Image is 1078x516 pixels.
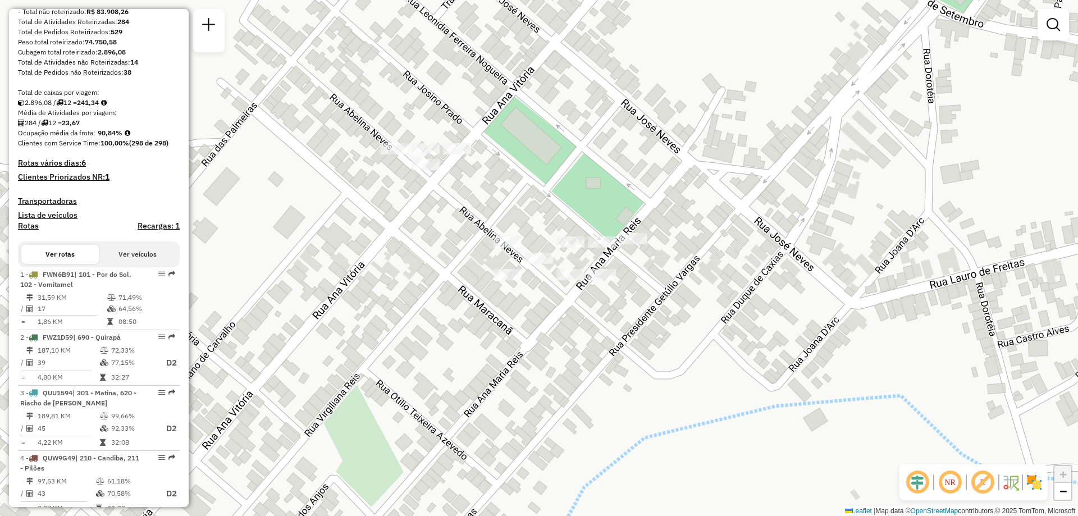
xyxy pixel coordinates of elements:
[124,68,131,76] strong: 38
[26,478,33,485] i: Distância Total
[158,271,165,277] em: Opções
[20,437,26,448] td: =
[111,410,156,422] td: 99,66%
[107,305,116,312] i: % de utilização da cubagem
[101,99,107,106] i: Meta Caixas/viagem: 205,07 Diferença: 36,27
[111,345,156,356] td: 72,33%
[20,303,26,314] td: /
[494,269,522,280] div: Atividade não roteirizada - PAULO IGOR BADARO VI
[96,478,104,485] i: % de utilização do peso
[443,143,471,154] div: Atividade não roteirizada - BAR MARCOS
[20,333,121,341] span: 2 -
[100,425,108,432] i: % de utilização da cubagem
[111,422,156,436] td: 92,33%
[37,422,99,436] td: 45
[43,389,72,397] span: QUU1594
[157,422,177,435] p: D2
[130,58,138,66] strong: 14
[107,503,154,514] td: 30:20
[37,410,99,422] td: 189,81 KM
[18,27,180,37] div: Total de Pedidos Roteirizados:
[99,245,176,264] button: Ver veículos
[937,469,963,496] span: Ocultar NR
[168,454,175,461] em: Rota exportada
[18,108,180,118] div: Média de Atividades por viagem:
[20,503,26,514] td: =
[18,99,25,106] i: Cubagem total roteirizado
[111,372,156,383] td: 32:27
[845,507,872,515] a: Leaflet
[198,13,220,39] a: Nova sessão e pesquisa
[20,454,139,472] span: 4 -
[556,269,584,280] div: Atividade não roteirizada - PAULO IGOR BADARO VI
[158,334,165,340] em: Opções
[18,139,101,147] span: Clientes com Service Time:
[100,439,106,446] i: Tempo total em rota
[37,487,95,501] td: 43
[619,233,647,244] div: Atividade não roteirizada - HELDER ENEDINO PEREI
[18,47,180,57] div: Cubagem total roteirizado:
[904,469,931,496] span: Ocultar deslocamento
[20,316,26,327] td: =
[37,316,107,327] td: 1,86 KM
[1002,473,1020,491] img: Fluxo de ruas
[18,67,180,77] div: Total de Pedidos não Roteirizados:
[138,221,180,231] h4: Recargas: 1
[18,98,180,108] div: 2.896,08 / 12 =
[969,469,996,496] span: Exibir rótulo
[37,437,99,448] td: 4,22 KM
[168,334,175,340] em: Rota exportada
[26,294,33,301] i: Distância Total
[129,139,168,147] strong: (298 de 298)
[168,389,175,396] em: Rota exportada
[18,197,180,206] h4: Transportadoras
[98,48,126,56] strong: 2.896,08
[911,507,958,515] a: OpenStreetMap
[26,359,33,366] i: Total de Atividades
[43,333,73,341] span: FWZ1D59
[26,347,33,354] i: Distância Total
[525,253,553,264] div: Atividade não roteirizada - PAULO IGOR BADARO VI
[380,143,408,154] div: Atividade não roteirizada - BAR MARCOS
[81,158,86,168] strong: 6
[98,129,122,137] strong: 90,84%
[26,425,33,432] i: Total de Atividades
[18,158,180,168] h4: Rotas vários dias:
[86,7,129,16] strong: R$ 83.908,26
[43,454,75,462] span: QUW9G49
[18,88,180,98] div: Total de caixas por viagem:
[125,130,130,136] em: Média calculada utilizando a maior ocupação (%Peso ou %Cubagem) de cada rota da sessão. Rotas cro...
[18,120,25,126] i: Total de Atividades
[26,490,33,497] i: Total de Atividades
[107,294,116,301] i: % de utilização do peso
[105,172,109,182] strong: 1
[62,118,80,127] strong: 23,67
[155,487,177,500] p: D2
[26,305,33,312] i: Total de Atividades
[412,159,440,170] div: Atividade não roteirizada - BAR MARCOS
[118,292,175,303] td: 71,49%
[158,389,165,396] em: Opções
[37,303,107,314] td: 17
[18,221,39,231] a: Rotas
[100,413,108,419] i: % de utilização do peso
[73,333,121,341] span: | 690 - Quirapá
[588,269,616,280] div: Atividade não roteirizada - PAULO IGOR BADARO VI
[18,129,95,137] span: Ocupação média da frota:
[168,271,175,277] em: Rota exportada
[37,476,95,487] td: 97,53 KM
[1059,467,1067,481] span: +
[107,487,154,501] td: 70,58%
[118,316,175,327] td: 08:50
[20,454,139,472] span: | 210 - Candiba, 211 - Pilões
[158,454,165,461] em: Opções
[18,57,180,67] div: Total de Atividades não Roteirizadas:
[37,345,99,356] td: 187,10 KM
[56,99,63,106] i: Total de rotas
[556,236,584,248] div: Atividade não roteirizada - PAULO IGOR BADARO VI
[412,143,440,154] div: Atividade não roteirizada - BAR MARCOS
[107,318,113,325] i: Tempo total em rota
[1054,466,1071,483] a: Zoom in
[1059,484,1067,498] span: −
[77,98,99,107] strong: 241,34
